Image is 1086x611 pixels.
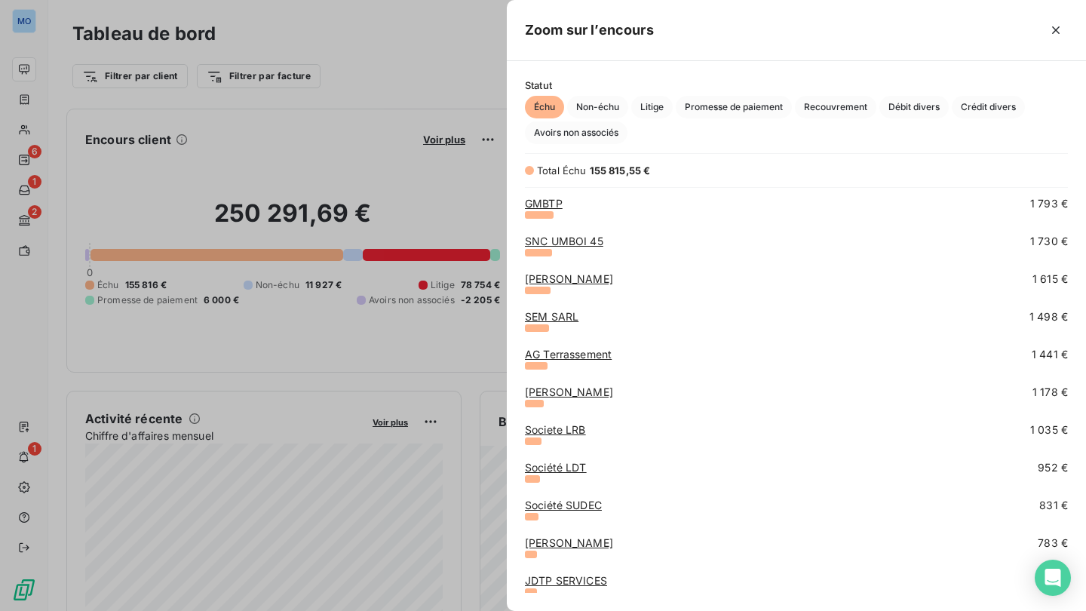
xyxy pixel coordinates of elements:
[676,96,792,118] button: Promesse de paiement
[1030,196,1068,211] span: 1 793 €
[1039,498,1068,513] span: 831 €
[1032,347,1068,362] span: 1 441 €
[590,164,651,177] span: 155 815,55 €
[525,310,578,323] a: SEM SARL
[525,20,654,41] h5: Zoom sur l’encours
[1030,422,1068,438] span: 1 035 €
[525,235,603,247] a: SNC UMBOI 45
[537,164,587,177] span: Total Échu
[525,385,613,398] a: [PERSON_NAME]
[567,96,628,118] button: Non-échu
[1032,385,1068,400] span: 1 178 €
[525,96,564,118] button: Échu
[525,499,602,511] a: Société SUDEC
[795,96,876,118] button: Recouvrement
[525,536,613,549] a: [PERSON_NAME]
[525,79,1068,91] span: Statut
[879,96,949,118] button: Débit divers
[952,96,1025,118] button: Crédit divers
[525,197,563,210] a: GMBTP
[1029,309,1068,324] span: 1 498 €
[525,461,587,474] a: Société LDT
[507,197,1086,593] div: grid
[1032,272,1068,287] span: 1 615 €
[631,96,673,118] button: Litige
[525,574,607,587] a: JDTP SERVICES
[525,348,612,361] a: AG Terrassement
[1038,460,1068,475] span: 952 €
[1030,234,1068,249] span: 1 730 €
[1038,536,1068,551] span: 783 €
[525,272,613,285] a: [PERSON_NAME]
[525,423,586,436] a: Societe LRB
[1035,560,1071,596] div: Open Intercom Messenger
[525,121,627,144] button: Avoirs non associés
